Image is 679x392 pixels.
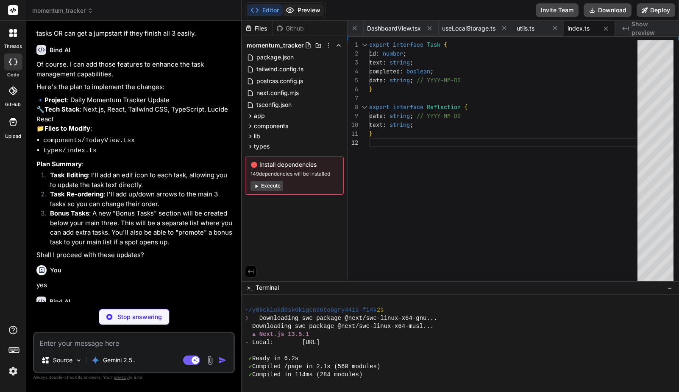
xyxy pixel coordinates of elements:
div: 3 [348,58,358,67]
span: tailwind.config.ts [256,64,304,74]
span: ❯ [245,314,248,322]
span: // YYYY-MM-DD [417,112,461,120]
span: ; [410,59,413,66]
label: code [7,71,19,78]
div: Click to collapse the range. [359,40,370,49]
span: interface [393,41,423,48]
span: 149 dependencies will be installed [250,171,338,177]
span: text [369,59,383,66]
p: Shall I proceed with these updates? [36,250,233,260]
p: yes [36,280,233,290]
div: 12 [348,138,358,147]
img: Pick Models [75,357,82,364]
div: 8 [348,103,358,112]
span: >_ [247,283,253,292]
span: lib [254,132,260,140]
span: date [369,112,383,120]
span: number [383,50,403,57]
button: Preview [282,4,324,16]
span: utils.ts [517,24,534,33]
span: Downloading swc package @next/swc-linux-x64-gnu... [259,314,437,322]
span: completed [369,67,400,75]
p: 🔹 : Daily Momentum Tracker Update 🔧 : Next.js, React, Tailwind CSS, TypeScript, Lucide React 📁 : [36,95,233,134]
span: Install dependencies [250,160,338,169]
span: string [390,112,410,120]
span: ; [410,121,413,129]
span: app [254,112,265,120]
span: Ready in 6.2s [252,355,298,363]
span: } [369,130,373,137]
li: : I'll add an edit icon to each task, allowing you to update the task text directly. [43,171,233,190]
span: : [376,50,379,57]
span: Terminal [256,283,279,292]
span: - Local: [URL] [245,339,320,347]
span: momentum_tracker [32,6,93,15]
p: Stop answering [117,313,162,321]
span: momentum_tracker [247,41,304,50]
div: 4 [348,67,358,76]
strong: Bonus Tasks [50,209,89,217]
span: id [369,50,376,57]
span: date [369,76,383,84]
h6: You [50,266,61,274]
span: Compiled in 114ms (284 modules) [252,371,362,379]
span: interface [393,103,423,111]
button: Deploy [637,3,675,17]
span: Compiled /page in 2.1s (560 modules) [252,363,380,371]
span: 2s [377,306,384,314]
span: ✓ [249,363,252,371]
span: : [383,112,386,120]
p: : [36,160,233,169]
span: ; [430,67,434,75]
p: Always double-check its answers. Your in Bind [33,373,235,381]
button: Execute [250,181,283,191]
div: Click to collapse the range. [359,103,370,112]
span: ~/y0kcklukd0sk6k1gcn36to6gry44is-fi4k [245,306,377,314]
button: Invite Team [536,3,579,17]
button: Editor [247,4,282,16]
span: index.ts [568,24,590,33]
span: } [369,85,373,93]
span: postcss.config.js [256,76,304,86]
span: Reflection [427,103,461,111]
span: // YYYY-MM-DD [417,76,461,84]
span: types [254,142,270,151]
strong: Project [45,96,67,104]
div: 10 [348,120,358,129]
span: export [369,103,390,111]
strong: Plan Summary [36,160,82,168]
div: Files [242,24,273,33]
span: string [390,121,410,129]
span: tsconfig.json [256,100,292,110]
span: Task [427,41,440,48]
div: 2 [348,49,358,58]
p: Gemini 2.5.. [103,356,136,364]
span: text [369,121,383,129]
img: Gemini 2.5 Pro [91,356,100,364]
h6: Bind AI [50,46,70,54]
span: next.config.mjs [256,88,300,98]
span: string [390,76,410,84]
label: Upload [5,133,21,140]
img: settings [6,364,20,378]
strong: Tech Stack [45,105,80,113]
span: : [400,67,403,75]
button: − [666,281,674,294]
div: 6 [348,85,358,94]
code: components/TodayView.tsx [43,137,135,144]
span: ✓ [249,355,252,363]
div: 7 [348,94,358,103]
span: { [464,103,468,111]
span: ; [410,112,413,120]
li: : I'll add up/down arrows to the main 3 tasks so you can change their order. [43,190,233,209]
div: Github [273,24,308,33]
div: 5 [348,76,358,85]
label: threads [4,43,22,50]
p: Of course. I can add those features to enhance the task management capabilities. [36,60,233,79]
strong: Task Editing [50,171,88,179]
span: ▲ Next.js 13.5.1 [252,330,309,339]
span: package.json [256,52,295,62]
span: Show preview [632,20,672,37]
span: : [383,76,386,84]
span: boolean [406,67,430,75]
